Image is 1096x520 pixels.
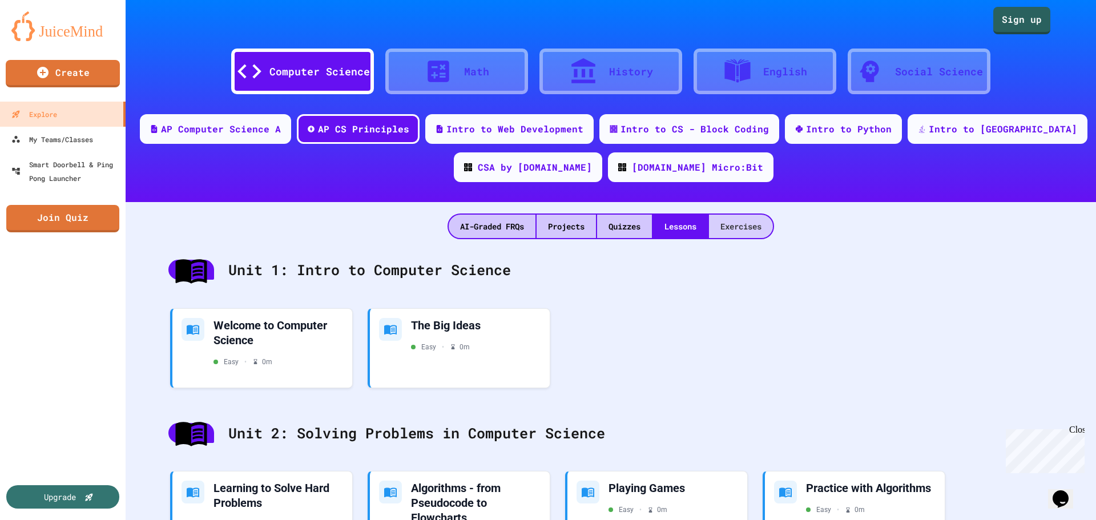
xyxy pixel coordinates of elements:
div: Unit 2: Solving Problems in Computer Science [157,411,1065,455]
div: AP CS Principles [318,122,409,136]
img: CODE_logo_RGB.png [618,163,626,171]
div: Chat with us now!Close [5,5,79,72]
div: Easy 0 m [609,505,667,515]
div: Playing Games [609,481,738,495]
div: Social Science [895,64,983,79]
span: • [442,342,444,352]
div: Easy 0 m [411,342,470,352]
a: Create [6,60,120,87]
div: CSA by [DOMAIN_NAME] [478,160,592,174]
div: English [763,64,807,79]
div: Practice with Algorithms [806,481,936,495]
div: History [609,64,653,79]
div: Upgrade [44,491,76,503]
div: My Teams/Classes [11,132,93,146]
div: Intro to Python [806,122,892,136]
div: AP Computer Science A [161,122,281,136]
div: [DOMAIN_NAME] Micro:Bit [632,160,763,174]
div: Exercises [709,215,773,238]
img: CODE_logo_RGB.png [464,163,472,171]
div: Welcome to Computer Science [213,318,343,348]
div: Computer Science [269,64,370,79]
span: • [244,357,247,367]
div: The Big Ideas [411,318,541,333]
a: Sign up [993,7,1050,34]
div: Projects [537,215,596,238]
iframe: chat widget [1048,474,1085,509]
div: Easy 0 m [806,505,865,515]
img: logo-orange.svg [11,11,114,41]
div: Lessons [653,215,708,238]
div: Learning to Solve Hard Problems [213,481,343,510]
div: Easy 0 m [213,357,272,367]
div: Intro to CS - Block Coding [620,122,769,136]
div: Unit 1: Intro to Computer Science [157,248,1065,292]
span: • [837,505,839,515]
div: AI-Graded FRQs [449,215,535,238]
div: Smart Doorbell & Ping Pong Launcher [11,158,121,185]
div: Explore [11,107,57,121]
div: Intro to [GEOGRAPHIC_DATA] [929,122,1077,136]
div: Intro to Web Development [446,122,583,136]
div: Quizzes [597,215,652,238]
span: • [639,505,642,515]
div: Math [464,64,489,79]
iframe: chat widget [1001,425,1085,473]
a: Join Quiz [6,205,119,232]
